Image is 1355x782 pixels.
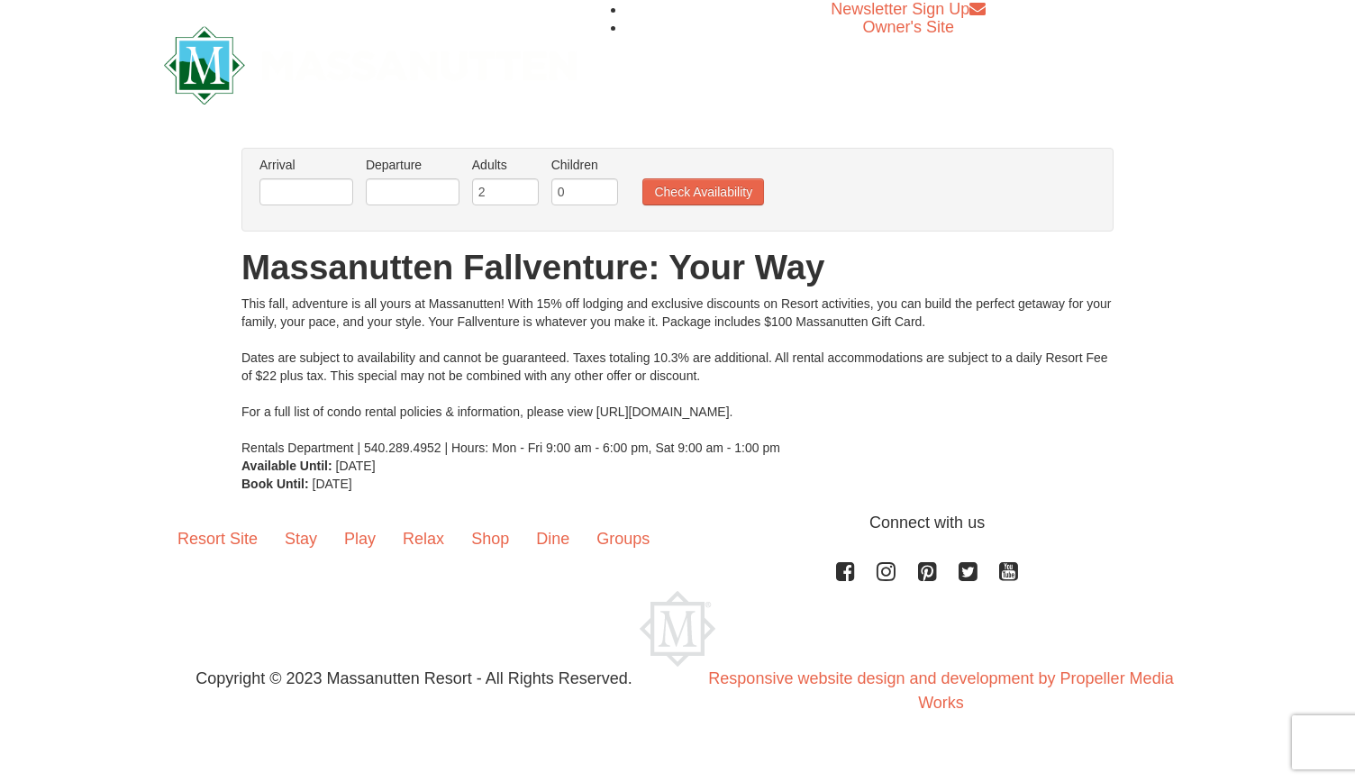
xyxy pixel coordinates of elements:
img: Massanutten Resort Logo [640,591,715,667]
span: [DATE] [313,477,352,491]
a: Massanutten Resort [164,41,577,84]
p: Connect with us [164,511,1191,535]
a: Resort Site [164,511,271,567]
label: Departure [366,156,459,174]
strong: Book Until: [241,477,309,491]
a: Stay [271,511,331,567]
label: Adults [472,156,539,174]
a: Shop [458,511,523,567]
a: Groups [583,511,663,567]
a: Relax [389,511,458,567]
h1: Massanutten Fallventure: Your Way [241,250,1114,286]
a: Play [331,511,389,567]
label: Children [551,156,618,174]
a: Dine [523,511,583,567]
p: Copyright © 2023 Massanutten Resort - All Rights Reserved. [150,667,677,691]
a: Owner's Site [863,18,954,36]
button: Check Availability [642,178,764,205]
div: This fall, adventure is all yours at Massanutten! With 15% off lodging and exclusive discounts on... [241,295,1114,457]
strong: Available Until: [241,459,332,473]
a: Responsive website design and development by Propeller Media Works [708,669,1173,712]
img: Massanutten Resort Logo [164,26,577,105]
label: Arrival [259,156,353,174]
span: [DATE] [336,459,376,473]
